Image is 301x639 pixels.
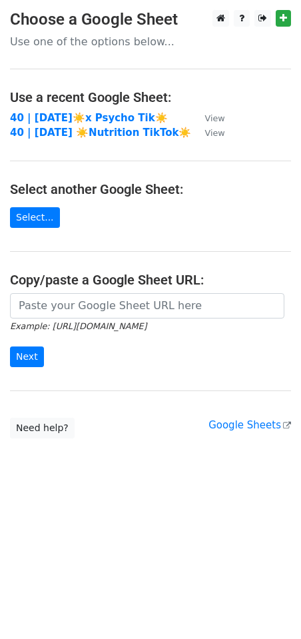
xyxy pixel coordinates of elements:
[10,127,191,139] a: 40 | [DATE] ☀️Nutrition TikTok☀️
[204,128,224,138] small: View
[10,293,284,319] input: Paste your Google Sheet URL here
[10,321,147,331] small: Example: [URL][DOMAIN_NAME]
[191,112,224,124] a: View
[191,127,224,139] a: View
[10,35,291,49] p: Use one of the options below...
[208,419,291,431] a: Google Sheets
[204,113,224,123] small: View
[10,346,44,367] input: Next
[10,207,60,228] a: Select...
[10,418,75,438] a: Need help?
[10,181,291,197] h4: Select another Google Sheet:
[10,112,168,124] a: 40 | [DATE]☀️x Psycho Tik☀️
[10,272,291,288] h4: Copy/paste a Google Sheet URL:
[10,89,291,105] h4: Use a recent Google Sheet:
[10,10,291,29] h3: Choose a Google Sheet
